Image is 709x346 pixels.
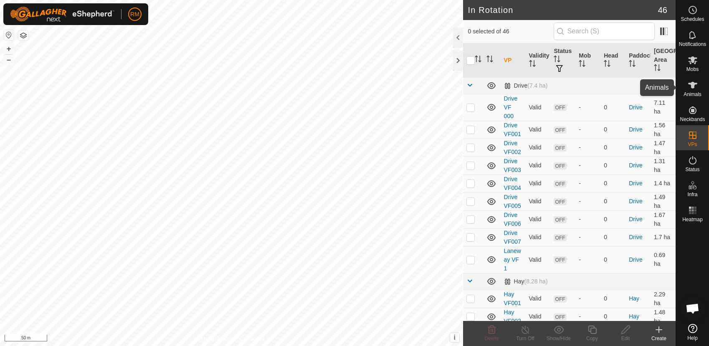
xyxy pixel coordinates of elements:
th: Mob [575,43,600,78]
td: 0.69 ha [651,246,676,273]
div: - [579,233,597,242]
span: Heatmap [682,217,703,222]
div: Show/Hide [542,335,575,342]
a: Drive [629,198,643,205]
a: Hay VF001 [504,291,521,306]
a: Privacy Policy [198,335,230,343]
td: Valid [526,308,551,326]
span: Help [687,336,698,341]
div: - [579,179,597,188]
a: Drive VF005 [504,194,521,209]
input: Search (S) [554,23,655,40]
div: Turn Off [509,335,542,342]
th: Validity [526,43,551,78]
td: Valid [526,246,551,273]
span: Schedules [681,17,704,22]
span: 0 selected of 46 [468,27,554,36]
td: 1.4 ha [651,174,676,192]
span: OFF [554,144,566,152]
th: Status [550,43,575,78]
td: 1.48 ha [651,308,676,326]
a: Hay [629,295,639,302]
div: - [579,103,597,112]
td: 1.31 ha [651,157,676,174]
a: Drive [629,126,643,133]
span: Infra [687,192,697,197]
td: 0 [600,228,625,246]
a: Drive VF004 [504,176,521,191]
a: Laneway VF 1 [504,248,521,272]
a: Drive VF001 [504,122,521,137]
a: Drive VF006 [504,212,521,227]
a: Drive VF007 [504,230,521,245]
button: i [450,333,459,342]
div: Open chat [680,296,705,321]
td: 0 [600,246,625,273]
span: 46 [658,4,667,16]
td: 7.11 ha [651,94,676,121]
td: 1.47 ha [651,139,676,157]
a: Drive [629,234,643,240]
span: Neckbands [680,117,705,122]
span: Delete [485,336,499,341]
td: Valid [526,157,551,174]
span: OFF [554,256,566,263]
a: Drive VF003 [504,158,521,173]
a: Drive [629,256,643,263]
span: Status [685,167,699,172]
div: - [579,255,597,264]
button: Map Layers [18,30,28,40]
span: (7.4 ha) [527,82,547,89]
td: Valid [526,139,551,157]
span: i [453,334,455,341]
button: Reset Map [4,30,14,40]
td: Valid [526,210,551,228]
div: - [579,197,597,206]
td: Valid [526,290,551,308]
a: Drive [629,162,643,169]
span: VPs [688,142,697,147]
div: - [579,312,597,321]
a: Hay VF002 [504,309,521,324]
td: Valid [526,174,551,192]
a: Drive [629,180,643,187]
span: OFF [554,162,566,169]
span: (8.28 ha) [524,278,548,285]
div: Create [642,335,676,342]
td: 1.7 ha [651,228,676,246]
td: 1.56 ha [651,121,676,139]
th: VP [501,43,526,78]
td: Valid [526,228,551,246]
td: 1.49 ha [651,192,676,210]
h2: In Rotation [468,5,658,15]
p-sorticon: Activate to sort [579,61,585,68]
span: OFF [554,234,566,241]
a: Drive [629,216,643,222]
td: Valid [526,192,551,210]
div: - [579,161,597,170]
td: 0 [600,174,625,192]
a: Hay [629,313,639,320]
td: 0 [600,139,625,157]
td: 1.67 ha [651,210,676,228]
a: Drive [629,144,643,151]
div: - [579,125,597,134]
span: OFF [554,180,566,187]
span: OFF [554,295,566,303]
span: OFF [554,104,566,111]
a: Drive [629,104,643,111]
td: 0 [600,121,625,139]
p-sorticon: Activate to sort [654,66,661,72]
span: OFF [554,198,566,205]
p-sorticon: Activate to sort [629,61,636,68]
div: Hay [504,278,548,285]
span: Animals [684,92,701,97]
th: Paddock [625,43,651,78]
td: 0 [600,290,625,308]
p-sorticon: Activate to sort [486,57,493,63]
td: 0 [600,157,625,174]
td: Valid [526,94,551,121]
span: Mobs [686,67,699,72]
td: 0 [600,94,625,121]
td: 2.29 ha [651,290,676,308]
